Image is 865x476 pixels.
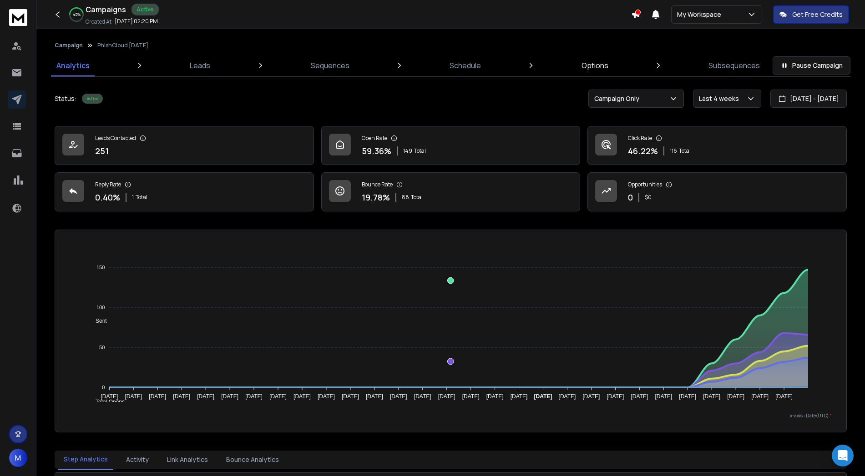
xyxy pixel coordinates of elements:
[559,393,576,400] tspan: [DATE]
[305,55,355,76] a: Sequences
[95,181,121,188] p: Reply Rate
[136,194,147,201] span: Total
[594,94,643,103] p: Campaign Only
[58,449,113,470] button: Step Analytics
[582,60,608,71] p: Options
[587,172,847,211] a: Opportunities0$0
[631,393,648,400] tspan: [DATE]
[402,194,409,201] span: 88
[775,393,793,400] tspan: [DATE]
[51,55,95,76] a: Analytics
[390,393,407,400] tspan: [DATE]
[628,135,652,142] p: Click Rate
[102,385,105,390] tspan: 0
[414,147,426,155] span: Total
[670,147,677,155] span: 116
[55,94,76,103] p: Status:
[73,12,81,17] p: 45 %
[82,94,103,104] div: Active
[121,450,154,470] button: Activity
[699,94,743,103] p: Last 4 weeks
[56,60,90,71] p: Analytics
[95,145,109,157] p: 251
[321,126,581,165] a: Open Rate59.36%149Total
[708,60,760,71] p: Subsequences
[245,393,263,400] tspan: [DATE]
[444,55,486,76] a: Schedule
[414,393,431,400] tspan: [DATE]
[269,393,287,400] tspan: [DATE]
[55,126,314,165] a: Leads Contacted251
[9,449,27,467] button: M
[366,393,383,400] tspan: [DATE]
[89,399,125,405] span: Total Opens
[184,55,216,76] a: Leads
[587,126,847,165] a: Click Rate46.22%116Total
[628,181,662,188] p: Opportunities
[96,265,105,270] tspan: 150
[132,194,134,201] span: 1
[679,147,691,155] span: Total
[511,393,528,400] tspan: [DATE]
[342,393,359,400] tspan: [DATE]
[583,393,600,400] tspan: [DATE]
[95,191,120,204] p: 0.40 %
[70,412,832,419] p: x-axis : Date(UTC)
[773,56,850,75] button: Pause Campaign
[677,10,725,19] p: My Workspace
[462,393,480,400] tspan: [DATE]
[727,393,744,400] tspan: [DATE]
[221,450,284,470] button: Bounce Analytics
[703,55,765,76] a: Subsequences
[362,145,391,157] p: 59.36 %
[190,60,210,71] p: Leads
[99,345,105,350] tspan: 50
[96,305,105,310] tspan: 100
[318,393,335,400] tspan: [DATE]
[438,393,455,400] tspan: [DATE]
[703,393,720,400] tspan: [DATE]
[173,393,190,400] tspan: [DATE]
[86,18,113,25] p: Created At:
[89,318,107,324] span: Sent
[321,172,581,211] a: Bounce Rate19.78%88Total
[197,393,214,400] tspan: [DATE]
[95,135,136,142] p: Leads Contacted
[679,393,696,400] tspan: [DATE]
[362,191,390,204] p: 19.78 %
[576,55,614,76] a: Options
[751,393,769,400] tspan: [DATE]
[162,450,213,470] button: Link Analytics
[792,10,843,19] p: Get Free Credits
[362,181,393,188] p: Bounce Rate
[149,393,166,400] tspan: [DATE]
[55,172,314,211] a: Reply Rate0.40%1Total
[607,393,624,400] tspan: [DATE]
[9,9,27,26] img: logo
[628,191,633,204] p: 0
[486,393,504,400] tspan: [DATE]
[311,60,349,71] p: Sequences
[403,147,412,155] span: 149
[293,393,311,400] tspan: [DATE]
[132,4,159,15] div: Active
[411,194,423,201] span: Total
[115,18,158,25] p: [DATE] 02:20 PM
[55,42,83,49] button: Campaign
[221,393,238,400] tspan: [DATE]
[450,60,481,71] p: Schedule
[832,445,854,466] div: Open Intercom Messenger
[362,135,387,142] p: Open Rate
[534,393,552,400] tspan: [DATE]
[770,90,847,108] button: [DATE] - [DATE]
[628,145,658,157] p: 46.22 %
[101,393,118,400] tspan: [DATE]
[655,393,672,400] tspan: [DATE]
[125,393,142,400] tspan: [DATE]
[645,194,652,201] p: $ 0
[97,42,148,49] p: PhishCloud [DATE]
[86,4,126,15] h1: Campaigns
[773,5,849,24] button: Get Free Credits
